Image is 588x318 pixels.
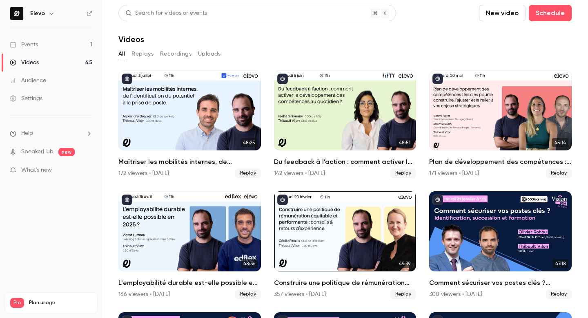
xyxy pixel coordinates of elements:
iframe: Noticeable Trigger [82,167,92,174]
h2: L'employabilité durable est-elle possible en 2025 ? [118,278,261,288]
li: Maîtriser les mobilités internes, de l’identification du potentiel à la prise de poste. [118,70,261,178]
span: 47:18 [553,259,568,268]
li: Plan de développement des compétences : les clés pour le construire, l’ajuster et le relier à vos... [429,70,572,178]
div: 171 viewers • [DATE] [429,169,479,177]
li: Comment sécuriser vos postes clés ? Identification, succession et formation [429,191,572,299]
h2: Comment sécuriser vos postes clés ? Identification, succession et formation [429,278,572,288]
span: 48:51 [396,138,413,147]
span: Replay [546,168,572,178]
a: 48:51Du feedback à l’action : comment activer le développement des compétences au quotidien ?142 ... [274,70,416,178]
a: 47:18Comment sécuriser vos postes clés ? Identification, succession et formation300 viewers • [DA... [429,191,572,299]
button: published [277,195,288,205]
span: Pro [10,298,24,308]
div: Events [10,40,38,49]
button: published [432,195,443,205]
button: All [118,47,125,60]
button: Uploads [198,47,221,60]
div: Search for videos or events [125,9,207,18]
span: 45:14 [552,138,568,147]
span: Replay [390,168,416,178]
a: 48:36L'employabilité durable est-elle possible en 2025 ?166 viewers • [DATE]Replay [118,191,261,299]
span: Replay [390,289,416,299]
h1: Videos [118,34,144,44]
section: Videos [118,5,572,313]
div: 357 viewers • [DATE] [274,290,326,298]
span: Replay [235,289,261,299]
div: Audience [10,76,46,85]
h6: Elevo [30,9,45,18]
button: Schedule [529,5,572,21]
h2: Maîtriser les mobilités internes, de l’identification du potentiel à la prise de poste. [118,157,261,167]
div: Videos [10,58,39,67]
span: new [58,148,75,156]
button: Replays [131,47,154,60]
a: 48:25Maîtriser les mobilités internes, de l’identification du potentiel à la prise de poste.172 v... [118,70,261,178]
h2: Plan de développement des compétences : les clés pour le construire, l’ajuster et le relier à vos... [429,157,572,167]
li: Du feedback à l’action : comment activer le développement des compétences au quotidien ? [274,70,416,178]
a: 49:39Construire une politique de rémunération équitable et performante : conseils & retours d’exp... [274,191,416,299]
span: 48:25 [241,138,258,147]
div: Settings [10,94,42,103]
div: 166 viewers • [DATE] [118,290,170,298]
div: 300 viewers • [DATE] [429,290,482,298]
span: Replay [235,168,261,178]
button: published [432,74,443,84]
li: Construire une politique de rémunération équitable et performante : conseils & retours d’expérience [274,191,416,299]
button: published [122,74,132,84]
span: Plan usage [29,300,92,306]
h2: Construire une politique de rémunération équitable et performante : conseils & retours d’expérience [274,278,416,288]
h2: Du feedback à l’action : comment activer le développement des compétences au quotidien ? [274,157,416,167]
li: L'employabilité durable est-elle possible en 2025 ? [118,191,261,299]
a: SpeakerHub [21,148,53,156]
button: New video [479,5,526,21]
div: 172 viewers • [DATE] [118,169,169,177]
span: 48:36 [241,259,258,268]
span: Replay [546,289,572,299]
span: 49:39 [396,259,413,268]
span: What's new [21,166,52,175]
button: published [122,195,132,205]
div: 142 viewers • [DATE] [274,169,325,177]
button: published [277,74,288,84]
li: help-dropdown-opener [10,129,92,138]
button: Recordings [160,47,192,60]
a: 45:14Plan de développement des compétences : les clés pour le construire, l’ajuster et le relier ... [429,70,572,178]
span: Help [21,129,33,138]
img: Elevo [10,7,23,20]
